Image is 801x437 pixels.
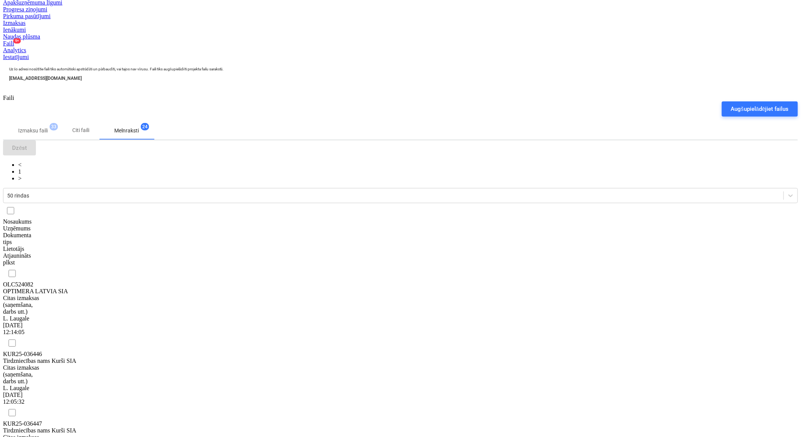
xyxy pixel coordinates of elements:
[3,47,798,54] a: Analytics
[9,67,792,72] p: Uz šo adresi nosūtītie faili tiks automātiski apstrādāti un pārbaudīti, vai tajos nav vīrusu. Fai...
[114,127,139,135] p: Melnraksti
[18,162,22,168] a: Previous page
[3,288,79,295] div: OPTIMERA LATVIA SIA
[3,420,117,427] div: KUR25-036447
[3,40,798,47] div: Faili
[3,218,117,225] div: Nosaukums
[3,6,798,13] a: Progresa ziņojumi
[3,281,117,288] div: OLC524082
[3,322,41,336] div: [DATE] 12:14:05
[3,232,41,246] div: Dokumenta tips
[3,392,41,405] div: [DATE] 12:05:32
[3,225,79,232] div: Uzņēmums
[18,175,22,182] a: Next page
[3,315,41,322] div: L. Laugale
[3,95,14,101] span: Faili
[3,385,41,392] div: L. Laugale
[72,126,90,134] p: Citi faili
[3,246,41,252] div: Lietotājs
[18,127,48,135] p: Izmaksu faili
[3,20,798,26] a: Izmaksas
[3,40,798,47] a: Faili9+
[722,101,798,117] button: Augšupielādējiet failus
[13,38,21,44] span: 9+
[3,364,41,385] div: Citas izmaksas (saņemšana, darbs utt.)
[3,351,117,358] div: KUR25-036446
[50,123,58,131] span: 33
[141,123,149,131] span: 24
[3,295,41,315] div: Citas izmaksas (saņemšana, darbs utt.)
[3,54,798,61] a: Iestatījumi
[3,33,798,40] a: Naudas plūsma
[9,75,792,82] p: [EMAIL_ADDRESS][DOMAIN_NAME]
[3,252,41,266] div: Atjaunināts plkst
[3,358,79,364] div: Tirdzniecības nams Kurši SIA
[3,13,798,20] a: Pirkuma pasūtījumi
[18,168,21,175] a: Page 1 is your current page
[731,104,789,114] div: Augšupielādējiet failus
[3,427,79,434] div: Tirdzniecības nams Kurši SIA
[763,401,801,437] iframe: Chat Widget
[3,26,798,33] a: Ienākumi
